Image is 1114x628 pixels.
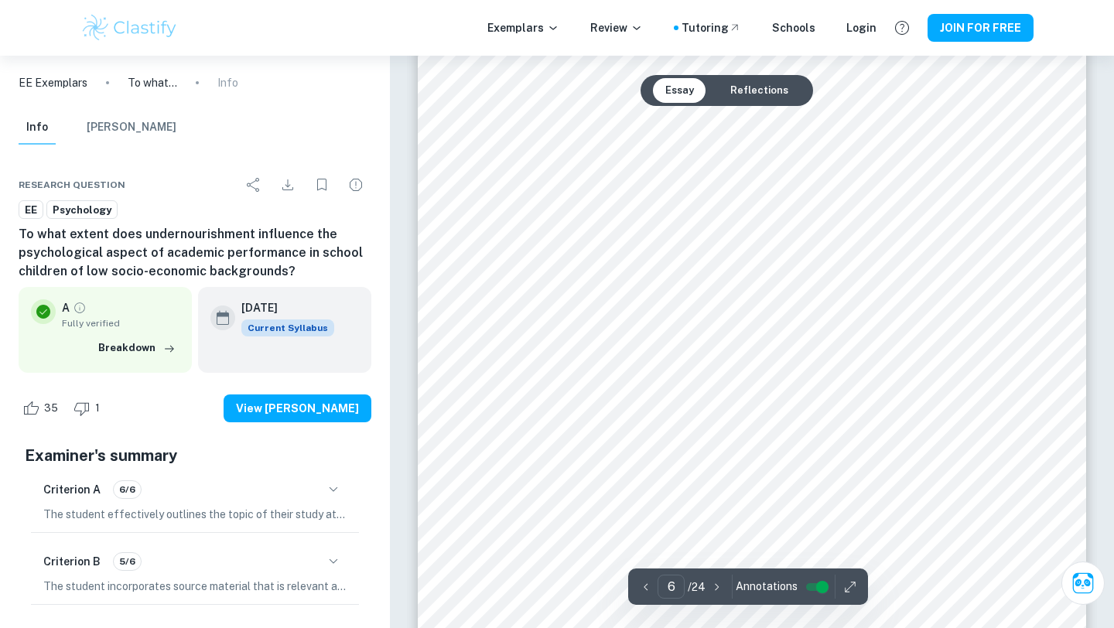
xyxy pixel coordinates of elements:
[487,19,559,36] p: Exemplars
[19,225,371,281] h6: To what extent does undernourishment influence the psychological aspect of academic performance i...
[224,394,371,422] button: View [PERSON_NAME]
[718,78,801,103] button: Reflections
[43,553,101,570] h6: Criterion B
[306,169,337,200] div: Bookmark
[128,74,177,91] p: To what extent does undernourishment influence the psychological aspect of academic performance i...
[19,200,43,220] a: EE
[87,111,176,145] button: [PERSON_NAME]
[653,78,706,103] button: Essay
[19,203,43,218] span: EE
[241,319,334,336] span: Current Syllabus
[682,19,741,36] a: Tutoring
[928,14,1034,42] button: JOIN FOR FREE
[889,15,915,41] button: Help and Feedback
[114,555,141,568] span: 5/6
[272,169,303,200] div: Download
[19,178,125,192] span: Research question
[241,299,322,316] h6: [DATE]
[19,396,67,421] div: Like
[62,299,70,316] p: A
[62,316,179,330] span: Fully verified
[772,19,815,36] a: Schools
[73,301,87,315] a: Grade fully verified
[19,74,87,91] a: EE Exemplars
[43,481,101,498] h6: Criterion A
[340,169,371,200] div: Report issue
[19,111,56,145] button: Info
[238,169,269,200] div: Share
[217,74,238,91] p: Info
[87,401,108,416] span: 1
[241,319,334,336] div: This exemplar is based on the current syllabus. Feel free to refer to it for inspiration/ideas wh...
[1061,561,1105,605] button: Ask Clai
[46,200,118,220] a: Psychology
[846,19,877,36] a: Login
[43,506,347,523] p: The student effectively outlines the topic of their study at the beginning of the essay, clearly ...
[80,12,179,43] img: Clastify logo
[114,483,141,497] span: 6/6
[736,579,798,595] span: Annotations
[43,578,347,595] p: The student incorporates source material that is relevant and appropriate to the posed research q...
[25,444,365,467] h5: Examiner's summary
[70,396,108,421] div: Dislike
[94,336,179,360] button: Breakdown
[47,203,117,218] span: Psychology
[590,19,643,36] p: Review
[36,401,67,416] span: 35
[688,579,706,596] p: / 24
